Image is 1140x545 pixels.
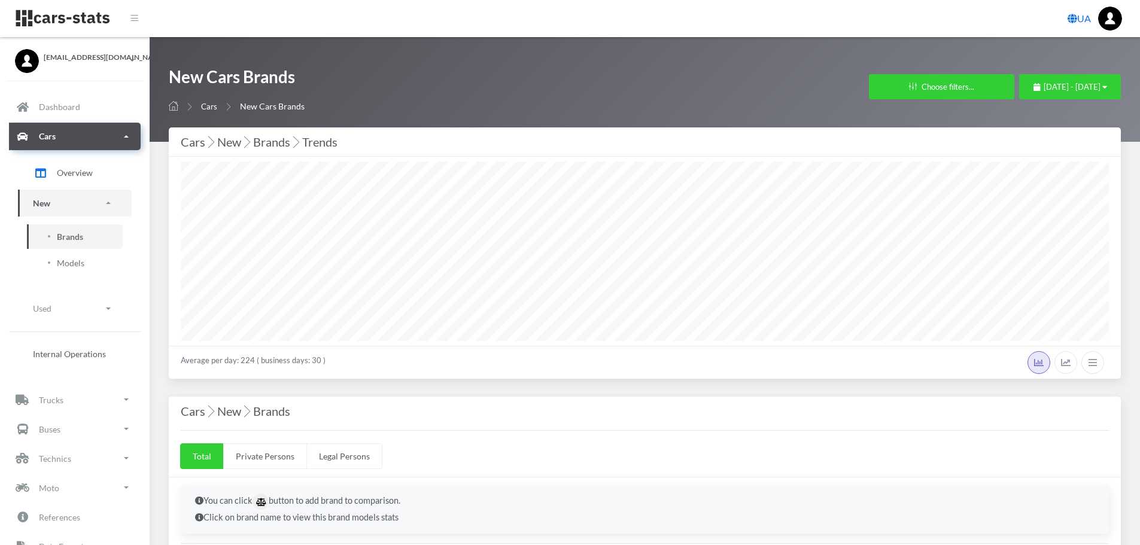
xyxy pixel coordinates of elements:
[57,230,83,243] span: Brands
[201,102,217,111] a: Cars
[18,190,132,217] a: New
[27,224,123,249] a: Brands
[181,401,1109,421] h4: Cars New Brands
[18,295,132,322] a: Used
[9,474,141,501] a: Moto
[39,480,59,495] p: Moto
[18,342,132,366] a: Internal Operations
[9,415,141,443] a: Buses
[181,485,1109,534] div: You can click button to add brand to comparison. Click on brand name to view this brand models stats
[9,93,141,121] a: Dashboard
[27,251,123,275] a: Models
[57,166,93,179] span: Overview
[869,74,1014,99] button: Choose filters...
[169,346,1121,379] div: Average per day: 224 ( business days: 30 )
[180,443,224,469] a: Total
[39,422,60,437] p: Buses
[39,99,80,114] p: Dashboard
[9,503,141,531] a: References
[181,132,1109,151] div: Cars New Brands Trends
[33,196,50,211] p: New
[1098,7,1122,31] img: ...
[1063,7,1096,31] a: UA
[33,348,106,360] span: Internal Operations
[15,9,111,28] img: navbar brand
[57,257,84,269] span: Models
[39,129,56,144] p: Cars
[9,123,141,150] a: Cars
[306,443,382,469] a: Legal Persons
[169,66,305,94] h1: New Cars Brands
[44,52,135,63] span: [EMAIL_ADDRESS][DOMAIN_NAME]
[39,392,63,407] p: Trucks
[18,158,132,188] a: Overview
[33,301,51,316] p: Used
[1044,82,1101,92] span: [DATE] - [DATE]
[39,510,80,525] p: References
[223,443,307,469] a: Private Persons
[1019,74,1121,99] button: [DATE] - [DATE]
[39,451,71,466] p: Technics
[9,444,141,472] a: Technics
[15,49,135,63] a: [EMAIL_ADDRESS][DOMAIN_NAME]
[9,386,141,413] a: Trucks
[240,101,305,111] span: New Cars Brands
